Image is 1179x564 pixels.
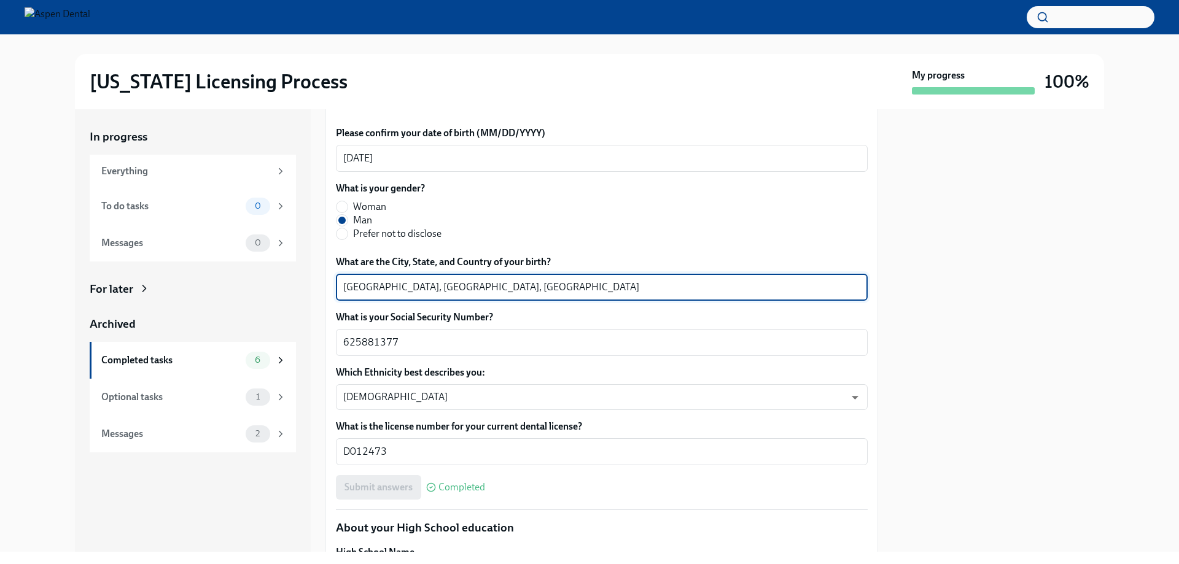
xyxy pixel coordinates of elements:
div: For later [90,281,133,297]
label: What are the City, State, and Country of your birth? [336,255,868,269]
span: Completed [438,482,485,492]
span: 2 [248,429,267,438]
span: Woman [353,200,386,214]
div: Completed tasks [101,353,241,367]
a: Everything [90,155,296,188]
a: Optional tasks1 [90,379,296,415]
a: Archived [90,316,296,332]
a: In progress [90,129,296,145]
label: High School Name [336,546,868,559]
a: To do tasks0 [90,188,296,225]
div: [DEMOGRAPHIC_DATA] [336,384,868,410]
textarea: [DATE] [343,151,860,166]
div: Everything [101,164,270,178]
span: 1 [249,392,267,401]
span: Man [353,214,372,227]
a: Completed tasks6 [90,342,296,379]
label: What is the license number for your current dental license? [336,420,868,433]
div: Optional tasks [101,390,241,404]
textarea: 625881377 [343,335,860,350]
label: Which Ethnicity best describes you: [336,366,868,379]
label: What is your Social Security Number? [336,311,868,324]
h2: [US_STATE] Licensing Process [90,69,348,94]
textarea: [GEOGRAPHIC_DATA], [GEOGRAPHIC_DATA], [GEOGRAPHIC_DATA] [343,280,860,295]
a: For later [90,281,296,297]
label: What is your gender? [336,182,451,195]
div: To do tasks [101,199,241,213]
a: Messages0 [90,225,296,261]
span: 6 [247,355,268,365]
span: 0 [247,238,268,247]
span: Prefer not to disclose [353,227,442,241]
div: Messages [101,427,241,441]
img: Aspen Dental [25,7,90,27]
label: Please confirm your date of birth (MM/DD/YYYY) [336,126,868,140]
textarea: D012473 [343,444,860,459]
p: About your High School education [336,520,868,536]
span: 0 [247,201,268,211]
div: Messages [101,236,241,250]
h3: 100% [1045,71,1089,93]
strong: My progress [912,69,965,82]
a: Messages2 [90,415,296,452]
